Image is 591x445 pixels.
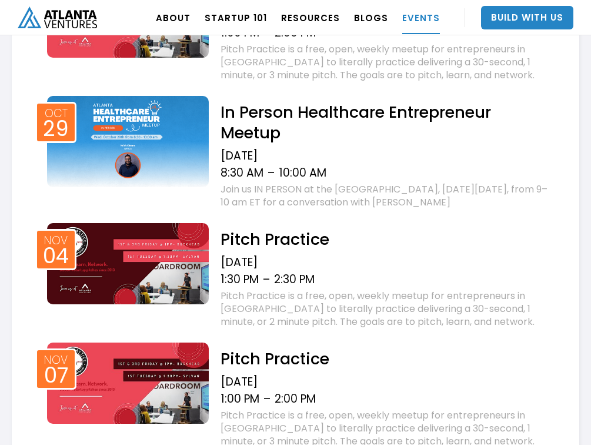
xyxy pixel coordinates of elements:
a: Startup 101 [205,1,267,34]
img: Event thumb [47,96,209,187]
div: – [263,392,271,406]
div: [DATE] [221,149,550,163]
div: 10:00 AM [279,166,326,180]
a: RESOURCES [281,1,340,34]
div: 1:30 PM [221,273,259,287]
div: – [268,166,275,180]
h2: In Person Healthcare Entrepreneur Meetup [221,102,550,143]
div: 1:00 PM [221,392,259,406]
div: [DATE] [221,375,550,389]
div: – [263,273,270,287]
h2: Pitch Practice [221,229,550,250]
a: ABOUT [156,1,191,34]
a: BLOGS [354,1,388,34]
div: Pitch Practice is a free, open, weekly meetup for entrepreneurs in [GEOGRAPHIC_DATA] to literally... [221,290,550,328]
div: 2:30 PM [274,273,315,287]
div: [DATE] [221,255,550,270]
div: 8:30 AM [221,166,263,180]
div: 29 [43,120,69,138]
div: Oct [45,108,68,119]
a: Event thumbNov04Pitch Practice[DATE]1:30 PM–2:30 PMPitch Practice is a free, open, weekly meetup ... [41,220,550,331]
img: Event thumb [47,343,209,423]
div: 07 [44,367,68,384]
img: Event thumb [47,223,209,304]
a: EVENTS [402,1,440,34]
div: Pitch Practice is a free, open, weekly meetup for entrepreneurs in [GEOGRAPHIC_DATA] to literally... [221,43,550,82]
div: 2:00 PM [275,26,316,40]
div: 1:00 PM [221,26,259,40]
div: 2:00 PM [275,392,316,406]
a: Build With Us [481,6,573,29]
h2: Pitch Practice [221,348,550,369]
div: Nov [44,235,68,246]
a: Event thumbOct29In Person Healthcare Entrepreneur Meetup[DATE]8:30 AM–10:00 AMJoin us IN PERSON a... [41,93,550,212]
div: Join us IN PERSON at the [GEOGRAPHIC_DATA], [DATE][DATE], from 9–10 am ET for a conversation with... [221,183,550,209]
div: – [263,26,271,40]
div: Nov [44,354,68,366]
div: 04 [43,247,69,265]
